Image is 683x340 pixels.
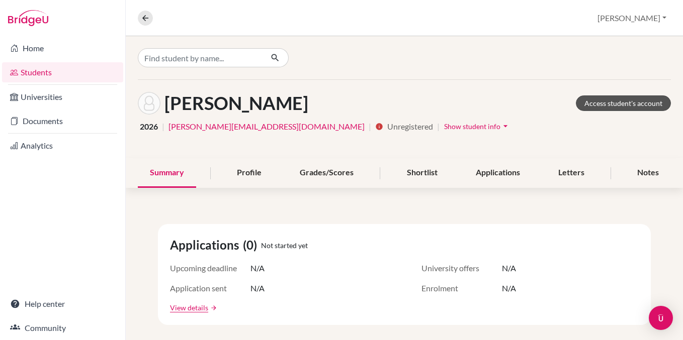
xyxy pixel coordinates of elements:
div: Shortlist [395,158,450,188]
a: [PERSON_NAME][EMAIL_ADDRESS][DOMAIN_NAME] [168,121,365,133]
img: Bridge-U [8,10,48,26]
i: info [375,123,383,131]
span: Applications [170,236,243,254]
img: Martin Nagy's avatar [138,92,160,115]
span: Not started yet [261,240,308,251]
a: Help center [2,294,123,314]
button: Show student infoarrow_drop_down [444,119,511,134]
span: Upcoming deadline [170,262,250,274]
a: Community [2,318,123,338]
span: Enrolment [421,282,502,294]
span: N/A [250,262,265,274]
span: | [369,121,371,133]
span: (0) [243,236,261,254]
a: Universities [2,87,123,107]
span: Unregistered [387,121,433,133]
a: Home [2,38,123,58]
a: arrow_forward [208,304,217,311]
a: Documents [2,111,123,131]
span: N/A [502,262,516,274]
span: University offers [421,262,502,274]
div: Notes [625,158,671,188]
span: N/A [502,282,516,294]
a: View details [170,302,208,313]
span: | [437,121,440,133]
a: Students [2,62,123,82]
h1: [PERSON_NAME] [164,92,308,114]
button: [PERSON_NAME] [593,9,671,28]
input: Find student by name... [138,48,263,67]
div: Applications [464,158,532,188]
span: 2026 [140,121,158,133]
div: Profile [225,158,274,188]
div: Summary [138,158,196,188]
div: Open Intercom Messenger [649,306,673,330]
a: Access student's account [576,95,671,111]
div: Grades/Scores [288,158,366,188]
span: N/A [250,282,265,294]
div: Letters [546,158,596,188]
span: Show student info [444,122,500,131]
span: Application sent [170,282,250,294]
span: | [162,121,164,133]
i: arrow_drop_down [500,121,510,131]
a: Analytics [2,136,123,156]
